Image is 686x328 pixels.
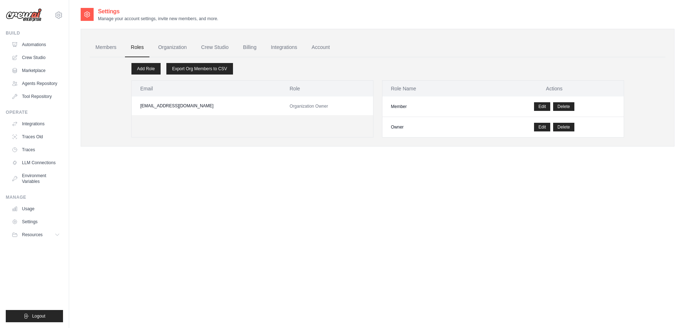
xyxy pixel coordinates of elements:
[9,91,63,102] a: Tool Repository
[534,102,550,111] a: Edit
[534,123,550,131] a: Edit
[382,96,485,117] td: Member
[290,104,328,109] span: Organization Owner
[6,109,63,115] div: Operate
[32,313,45,319] span: Logout
[9,157,63,169] a: LLM Connections
[9,118,63,130] a: Integrations
[553,102,574,111] button: Delete
[382,81,485,96] th: Role Name
[132,96,281,115] td: [EMAIL_ADDRESS][DOMAIN_NAME]
[6,30,63,36] div: Build
[553,123,574,131] button: Delete
[485,81,624,96] th: Actions
[125,38,149,57] a: Roles
[6,310,63,322] button: Logout
[166,63,233,75] a: Export Org Members to CSV
[196,38,234,57] a: Crew Studio
[131,63,161,75] a: Add Role
[265,38,303,57] a: Integrations
[9,229,63,241] button: Resources
[22,232,42,238] span: Resources
[9,39,63,50] a: Automations
[237,38,262,57] a: Billing
[281,81,373,96] th: Role
[9,131,63,143] a: Traces Old
[9,170,63,187] a: Environment Variables
[98,7,218,16] h2: Settings
[132,81,281,96] th: Email
[9,52,63,63] a: Crew Studio
[6,194,63,200] div: Manage
[98,16,218,22] p: Manage your account settings, invite new members, and more.
[152,38,192,57] a: Organization
[382,117,485,138] td: Owner
[306,38,336,57] a: Account
[9,203,63,215] a: Usage
[90,38,122,57] a: Members
[9,65,63,76] a: Marketplace
[9,216,63,228] a: Settings
[9,78,63,89] a: Agents Repository
[6,8,42,22] img: Logo
[9,144,63,156] a: Traces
